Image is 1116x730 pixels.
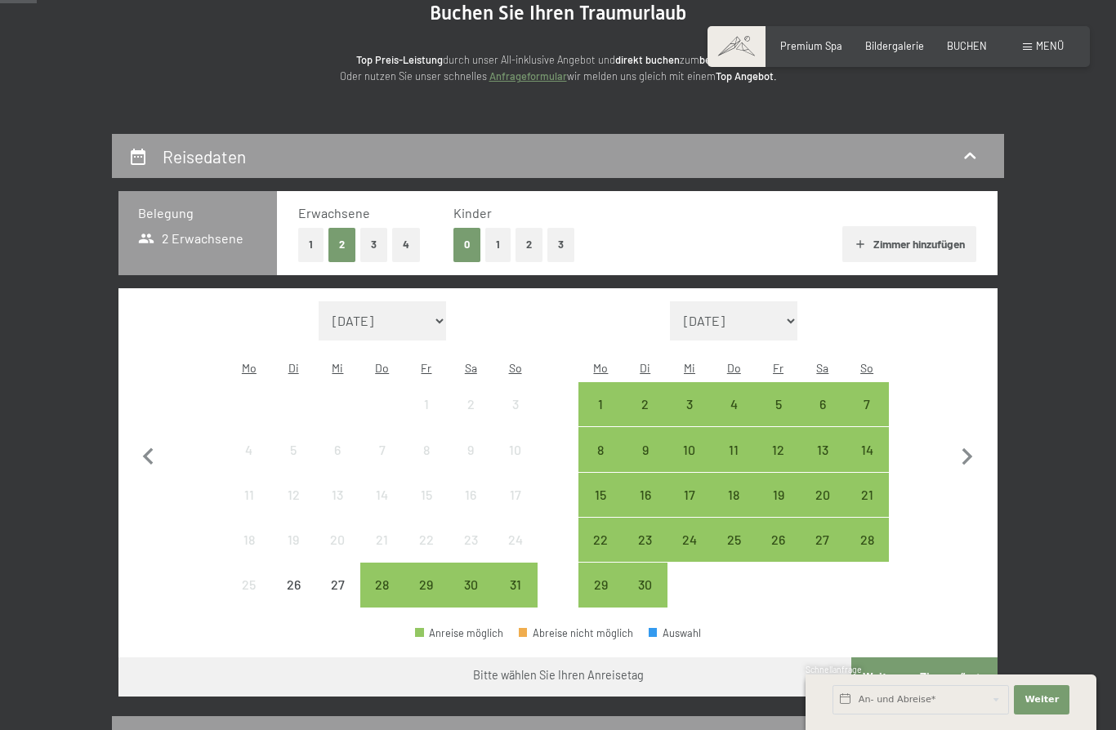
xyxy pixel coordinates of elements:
div: Thu Sep 25 2025 [712,518,756,562]
div: Anreise nicht möglich [271,473,315,517]
div: 13 [317,488,358,529]
div: Sun Aug 24 2025 [493,518,537,562]
button: Weiter [1014,685,1069,714]
span: Kinder [453,205,492,220]
div: Anreise nicht möglich [404,518,449,562]
div: Anreise möglich [578,563,623,607]
span: Schnellanfrage [806,665,862,674]
div: Sun Aug 10 2025 [493,427,537,471]
div: 12 [273,488,314,529]
div: Wed Sep 10 2025 [667,427,712,471]
div: 16 [625,488,666,529]
div: 14 [362,488,403,529]
div: Anreise möglich [801,382,845,426]
div: Anreise nicht möglich [227,473,271,517]
div: Tue Sep 09 2025 [623,427,667,471]
div: Tue Sep 16 2025 [623,473,667,517]
div: Anreise möglich [623,518,667,562]
div: Tue Aug 12 2025 [271,473,315,517]
div: Anreise möglich [360,563,404,607]
div: 30 [625,578,666,619]
div: Fri Aug 29 2025 [404,563,449,607]
div: Anreise nicht möglich [360,473,404,517]
div: 23 [450,533,491,574]
div: 21 [846,488,887,529]
div: Fri Sep 19 2025 [756,473,800,517]
div: Anreise nicht möglich [360,518,404,562]
h3: Belegung [138,204,257,222]
button: 3 [547,228,574,261]
div: Anreise möglich [845,518,889,562]
button: 2 [516,228,542,261]
div: Bitte wählen Sie Ihren Anreisetag [473,667,644,683]
div: Sun Sep 14 2025 [845,427,889,471]
div: Sun Sep 21 2025 [845,473,889,517]
div: 9 [450,443,491,484]
div: 9 [625,443,666,484]
div: Fri Sep 26 2025 [756,518,800,562]
div: 3 [494,398,535,438]
button: Vorheriger Monat [132,301,166,608]
div: Anreise möglich [801,427,845,471]
div: Mon Aug 04 2025 [227,427,271,471]
div: Anreise möglich [623,473,667,517]
span: Menü [1036,39,1064,52]
div: 22 [406,533,447,574]
div: 26 [273,578,314,619]
abbr: Donnerstag [375,361,389,375]
div: Sun Aug 17 2025 [493,473,537,517]
div: Wed Aug 20 2025 [315,518,359,562]
div: 27 [317,578,358,619]
button: 2 [328,228,355,261]
div: 22 [580,533,621,574]
div: Mon Sep 29 2025 [578,563,623,607]
div: Thu Aug 21 2025 [360,518,404,562]
div: Anreise möglich [801,518,845,562]
span: BUCHEN [947,39,987,52]
div: Anreise nicht möglich [449,427,493,471]
div: Wed Sep 17 2025 [667,473,712,517]
div: Sat Sep 06 2025 [801,382,845,426]
div: 15 [580,488,621,529]
abbr: Mittwoch [332,361,343,375]
div: Anreise nicht möglich [315,473,359,517]
div: Anreise möglich [493,563,537,607]
div: Anreise möglich [578,382,623,426]
abbr: Samstag [465,361,477,375]
div: 23 [625,533,666,574]
div: Anreise nicht möglich [493,427,537,471]
span: Weiter [1024,693,1059,706]
abbr: Montag [242,361,257,375]
div: Anreise möglich [712,382,756,426]
div: Anreise nicht möglich [271,427,315,471]
div: Thu Aug 07 2025 [360,427,404,471]
div: Anreise möglich [578,518,623,562]
abbr: Donnerstag [727,361,741,375]
div: 16 [450,488,491,529]
div: Wed Aug 06 2025 [315,427,359,471]
div: Anreise möglich [623,563,667,607]
div: 2 [450,398,491,438]
div: Anreise möglich [712,427,756,471]
div: Anreise möglich [801,473,845,517]
div: Thu Aug 28 2025 [360,563,404,607]
abbr: Freitag [773,361,783,375]
div: Sun Sep 28 2025 [845,518,889,562]
div: Thu Sep 04 2025 [712,382,756,426]
div: 13 [802,443,843,484]
div: Abreise nicht möglich [519,628,633,639]
div: Mon Aug 25 2025 [227,563,271,607]
div: Anreise möglich [578,473,623,517]
span: Buchen Sie Ihren Traumurlaub [430,2,686,24]
div: Anreise möglich [667,382,712,426]
div: Sun Sep 07 2025 [845,382,889,426]
div: 20 [802,488,843,529]
div: Anreise möglich [623,382,667,426]
div: Anreise möglich [712,473,756,517]
abbr: Montag [593,361,608,375]
button: 1 [485,228,511,261]
div: Anreise möglich [404,563,449,607]
div: 24 [669,533,710,574]
div: Fri Aug 01 2025 [404,382,449,426]
button: 3 [360,228,387,261]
